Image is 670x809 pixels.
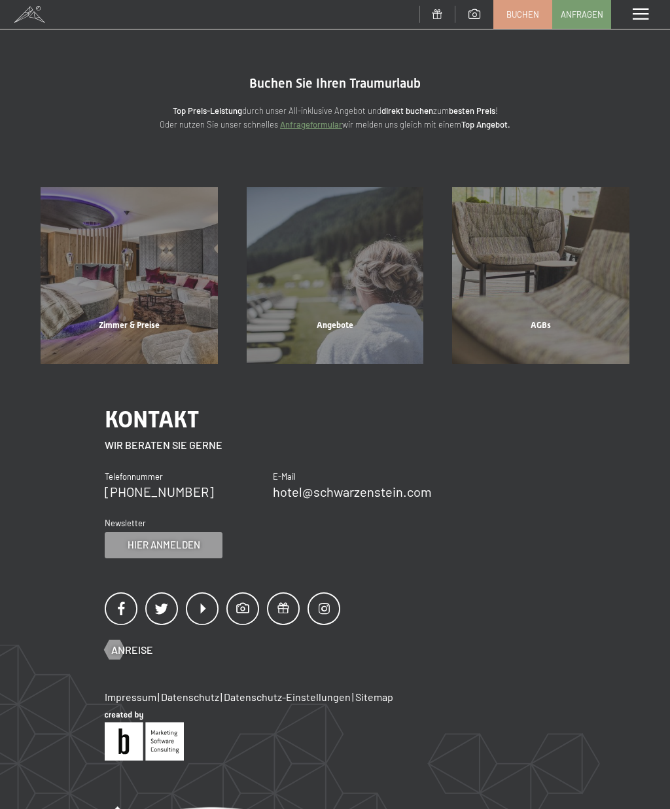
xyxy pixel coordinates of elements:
[52,104,618,132] p: durch unser All-inklusive Angebot und zum ! Oder nutzen Sie unser schnelles wir melden uns gleich...
[553,1,610,28] a: Anfragen
[26,187,232,365] a: Buchung Zimmer & Preise
[352,691,354,703] span: |
[531,320,551,330] span: AGBs
[355,691,393,703] a: Sitemap
[105,518,146,528] span: Newsletter
[105,406,199,433] span: Kontakt
[249,75,421,91] span: Buchen Sie Ihren Traumurlaub
[224,691,351,703] a: Datenschutz-Einstellungen
[105,484,214,499] a: [PHONE_NUMBER]
[381,105,433,116] strong: direkt buchen
[128,538,200,552] span: Hier anmelden
[273,471,296,482] span: E-Mail
[232,187,438,365] a: Buchung Angebote
[105,471,163,482] span: Telefonnummer
[561,9,603,20] span: Anfragen
[494,1,552,28] a: Buchen
[438,187,644,365] a: Buchung AGBs
[317,320,353,330] span: Angebote
[173,105,242,116] strong: Top Preis-Leistung
[461,119,510,130] strong: Top Angebot.
[506,9,539,20] span: Buchen
[105,691,156,703] a: Impressum
[105,439,222,451] span: Wir beraten Sie gerne
[111,643,153,657] span: Anreise
[273,484,432,499] a: hotel@schwarzenstein.com
[158,691,160,703] span: |
[220,691,222,703] span: |
[280,119,342,130] a: Anfrageformular
[449,105,495,116] strong: besten Preis
[161,691,219,703] a: Datenschutz
[105,711,184,761] img: Brandnamic GmbH | Leading Hospitality Solutions
[99,320,160,330] span: Zimmer & Preise
[105,643,153,657] a: Anreise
